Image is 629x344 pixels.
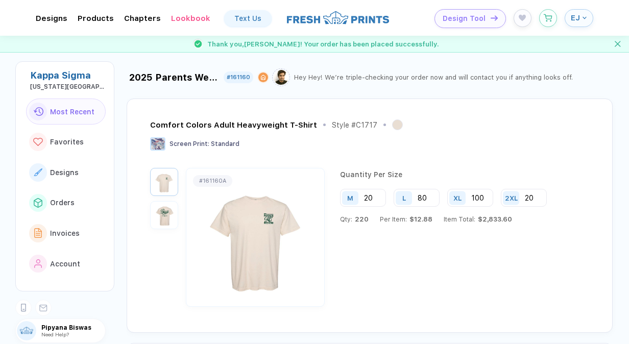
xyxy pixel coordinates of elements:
div: M [347,194,353,202]
img: link to icon [34,198,42,207]
div: Qty: [340,215,369,223]
div: LookbookToggle dropdown menu chapters [171,14,210,23]
div: Comfort Colors Adult Heavyweight T-Shirt [150,120,317,130]
div: Per Item: [380,215,432,223]
button: Design Toolicon [434,9,506,28]
img: link to icon [34,228,42,238]
button: link to iconDesigns [26,159,106,186]
img: 1760049954169cvywe_nt_front.png [189,178,322,297]
span: EJ [571,13,580,22]
span: Thank you, [PERSON_NAME] ! Your order has been placed successfully. [207,40,439,48]
span: Need Help? [41,331,69,337]
span: Designs [50,168,79,177]
button: link to iconMost Recent [26,99,106,125]
button: link to iconOrders [26,190,106,216]
img: Tariq.png [274,70,288,85]
div: Hey Hey! We’re triple-checking your order now and will contact you if anything looks off. [294,73,573,81]
div: XL [453,194,462,202]
span: Pipyana Biswas [41,324,105,331]
div: # 161160A [199,178,226,184]
img: success gif [190,36,206,52]
div: Item Total: [444,215,512,223]
span: Design Tool [443,14,486,23]
img: link to icon [34,168,42,176]
div: Lookbook [171,14,210,23]
div: Quantity Per Size [340,170,554,189]
div: DesignsToggle dropdown menu [36,14,67,23]
span: Most Recent [50,108,94,116]
img: 1760049954169cvywe_nt_front.png [153,170,176,193]
div: Kappa Sigma [30,70,106,81]
button: EJ [565,9,593,27]
img: logo [287,10,389,26]
img: 1760049954169senru_nt_back.png [153,204,176,227]
img: Screen Print [150,137,165,151]
span: $2,833.60 [475,215,512,223]
img: link to icon [34,259,42,268]
span: Account [50,260,80,268]
div: 2025 Parents Weekend Shirts [129,72,220,83]
div: L [402,194,406,202]
div: Text Us [234,14,261,22]
div: Colorado State University [30,83,106,90]
img: link to icon [33,138,43,146]
span: 220 [352,215,369,223]
div: #161160 [227,74,250,81]
img: user profile [17,321,36,340]
span: Orders [50,199,75,207]
a: Text Us [224,10,272,27]
div: Style # C1717 [332,121,377,129]
span: $12.88 [407,215,432,223]
button: link to iconFavorites [26,129,106,155]
div: 2XL [505,194,518,202]
button: link to iconInvoices [26,220,106,247]
div: ProductsToggle dropdown menu [78,14,114,23]
span: Screen Print : [170,140,209,148]
button: link to iconAccount [26,251,106,277]
span: Favorites [50,138,84,146]
img: icon [491,15,498,21]
span: Standard [211,140,239,148]
div: ChaptersToggle dropdown menu chapters [124,14,161,23]
img: link to icon [33,107,43,116]
span: Invoices [50,229,80,237]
